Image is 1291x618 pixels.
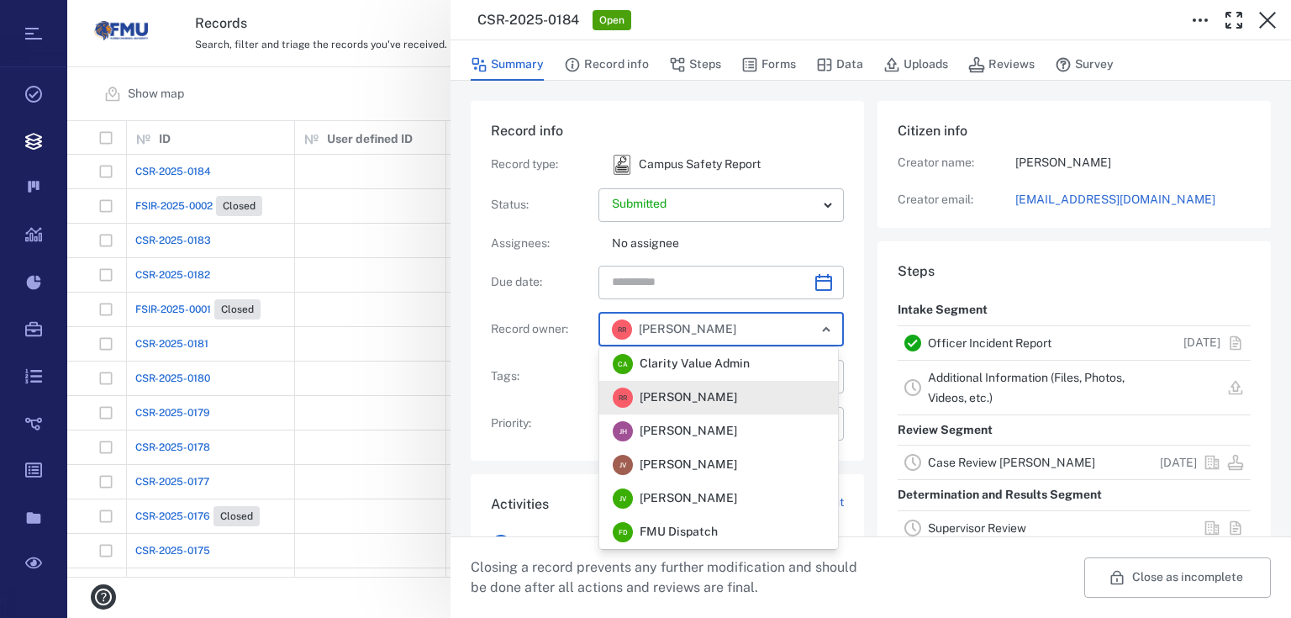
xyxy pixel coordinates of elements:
img: icon Campus Safety Report [612,155,632,175]
button: Record info [564,49,649,81]
button: Survey [1055,49,1114,81]
button: Close [1251,3,1284,37]
span: [PERSON_NAME] [640,490,737,507]
p: Record owner : [491,321,592,338]
a: Officer Incident Report [928,336,1051,350]
p: [PERSON_NAME] [1015,155,1251,172]
span: Open [596,13,628,28]
h6: Activities [491,494,549,515]
span: Clarity Value Admin [640,356,750,372]
p: Tags : [491,368,592,385]
p: [DATE] [1183,335,1220,351]
p: Determination and Results Segment [898,480,1102,510]
span: [PERSON_NAME] [640,389,737,406]
a: [EMAIL_ADDRESS][DOMAIN_NAME] [1015,192,1251,209]
p: Assignees : [491,235,592,252]
button: Data [816,49,863,81]
p: Creator email: [898,192,1015,209]
div: StepsIntake SegmentOfficer Incident Report[DATE]Additional Information (Files, Photos, Videos, et... [877,241,1271,614]
div: C A [613,354,633,374]
button: Reviews [968,49,1035,81]
h6: Record info [491,121,844,141]
p: Review Segment [898,415,993,446]
button: Close [814,318,838,341]
h6: Steps [898,261,1251,282]
p: Due date : [491,274,592,291]
button: Summary [471,49,544,81]
p: Closing a record prevents any further modification and should be done after all actions and revie... [471,557,871,598]
p: No assignee [612,235,844,252]
div: R R [612,320,632,340]
p: Status : [491,197,592,214]
p: Campus Safety Report [639,156,761,173]
p: Intake Segment [898,295,988,325]
button: Close as incomplete [1084,557,1271,598]
h3: CSR-2025-0184 [477,10,579,30]
div: Citizen infoCreator name:[PERSON_NAME]Creator email:[EMAIL_ADDRESS][DOMAIN_NAME] [877,101,1271,241]
div: J H [613,421,633,441]
p: Submitted [612,196,817,213]
div: F D [613,522,633,542]
button: Forms [741,49,796,81]
span: Help [38,12,72,27]
p: Priority : [491,415,592,432]
p: Record type : [491,156,592,173]
button: Toggle Fullscreen [1217,3,1251,37]
button: Toggle to Edit Boxes [1183,3,1217,37]
p: [DATE] [1160,455,1197,472]
span: [PERSON_NAME] [640,423,737,440]
span: FMU Dispatch [640,524,718,541]
h6: Citizen info [898,121,1251,141]
button: Uploads [883,49,948,81]
button: Choose date [807,266,840,299]
span: [PERSON_NAME] [639,321,736,338]
div: Record infoRecord type:icon Campus Safety ReportCampus Safety ReportStatus:Assignees:No assigneeD... [471,101,864,474]
div: R R [613,388,633,408]
a: Supervisor Review [928,521,1026,535]
a: Case Review [PERSON_NAME] [928,456,1095,469]
a: Additional Information (Files, Photos, Videos, etc.) [928,371,1125,404]
button: Steps [669,49,721,81]
span: [PERSON_NAME] [640,457,737,473]
div: Campus Safety Report [612,155,632,175]
div: J V [613,489,633,509]
div: J V [613,455,633,475]
p: Creator name: [898,155,1015,172]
